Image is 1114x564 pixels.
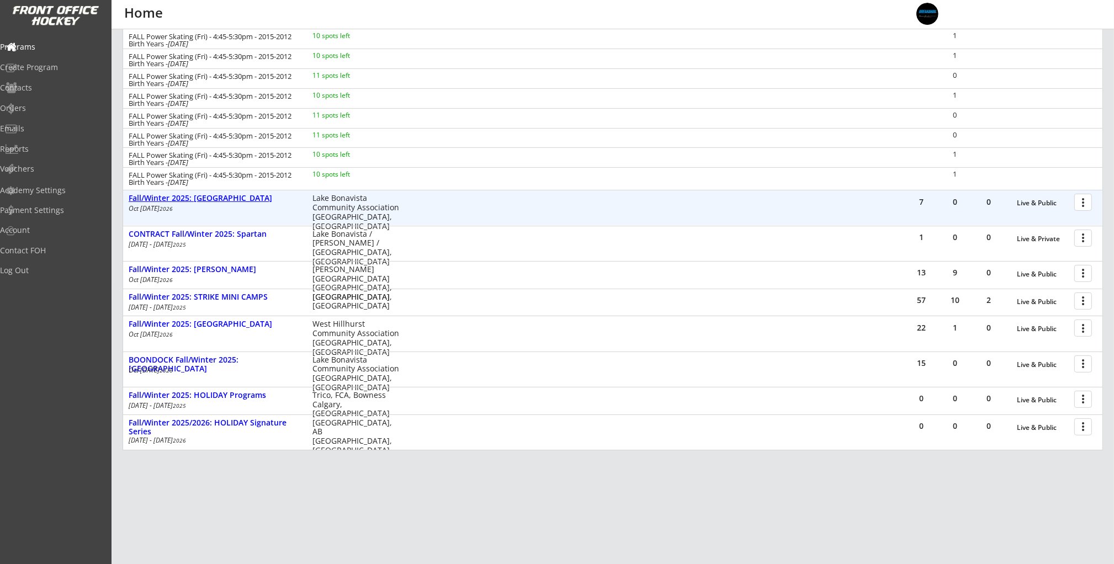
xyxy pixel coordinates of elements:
div: 0 [905,395,938,402]
div: 1 [938,171,971,178]
div: 13 [905,269,938,276]
div: FALL Power Skating (Fri) - 4:45-5:30pm - 2015-2012 Birth Years - [129,132,298,147]
button: more_vert [1074,355,1092,373]
div: 10 spots left [312,92,384,99]
div: 0 [938,72,971,79]
button: more_vert [1074,265,1092,282]
div: [DATE] - [DATE] [129,304,298,311]
em: 2025 [173,402,186,409]
button: more_vert [1074,230,1092,247]
div: [GEOGRAPHIC_DATA], AB [GEOGRAPHIC_DATA], [GEOGRAPHIC_DATA] [312,418,399,455]
em: [DATE] [168,157,188,167]
em: 2025 [173,241,186,248]
div: BOONDOCK Fall/Winter 2025: [GEOGRAPHIC_DATA] [129,355,301,374]
div: 0 [972,233,1005,241]
div: 0 [905,422,938,430]
div: Oct [DATE] [129,276,298,283]
em: [DATE] [168,78,188,88]
div: 57 [905,296,938,304]
div: 1 [938,324,972,332]
div: [DATE] - [DATE] [129,402,298,409]
div: 15 [905,359,938,367]
em: 2025 [173,304,186,311]
div: 0 [972,269,1005,276]
div: 10 spots left [312,33,384,39]
div: 2 [972,296,1005,304]
div: FALL Power Skating (Fri) - 4:45-5:30pm - 2015-2012 Birth Years - [129,33,298,47]
em: [DATE] [168,39,188,49]
div: Trico, FCA, Bowness Calgary, [GEOGRAPHIC_DATA] [312,391,399,418]
div: Fall/Winter 2025: HOLIDAY Programs [129,391,301,400]
div: FALL Power Skating (Fri) - 4:45-5:30pm - 2015-2012 Birth Years - [129,53,298,67]
div: 0 [972,359,1005,367]
div: Fall/Winter 2025: [GEOGRAPHIC_DATA] [129,194,301,203]
button: more_vert [1074,391,1092,408]
div: Oct [DATE] [129,367,298,374]
div: Lake Bonavista Community Association [GEOGRAPHIC_DATA], [GEOGRAPHIC_DATA] [312,355,399,392]
div: 1 [938,92,971,99]
div: Live & Public [1017,361,1069,369]
div: Live & Public [1017,325,1069,333]
em: 2026 [173,437,186,444]
div: 0 [972,395,1005,402]
em: [DATE] [168,58,188,68]
div: FALL Power Skating (Fri) - 4:45-5:30pm - 2015-2012 Birth Years - [129,172,298,186]
div: Live & Public [1017,396,1069,404]
div: 0 [938,111,971,119]
em: [DATE] [168,138,188,148]
div: Oct [DATE] [129,331,298,338]
div: 0 [938,422,972,430]
div: Live & Public [1017,298,1069,306]
div: 22 [905,324,938,332]
div: Lake Bonavista Community Association [GEOGRAPHIC_DATA], [GEOGRAPHIC_DATA] [312,194,399,231]
div: 7 [905,198,938,206]
div: 0 [972,198,1005,206]
div: [DATE] - [DATE] [129,241,298,248]
div: 11 spots left [312,112,384,119]
div: Lake Bonavista / [PERSON_NAME] / [GEOGRAPHIC_DATA], [GEOGRAPHIC_DATA] [312,230,399,267]
div: 0 [938,198,972,206]
div: CONTRACT Fall/Winter 2025: Spartan [129,230,301,239]
div: Fall/Winter 2025: [GEOGRAPHIC_DATA] [129,320,301,329]
div: [DATE] - [DATE] [129,437,298,444]
div: 0 [938,395,972,402]
div: 1 [938,151,971,158]
div: 0 [972,422,1005,430]
div: [PERSON_NAME][GEOGRAPHIC_DATA] [GEOGRAPHIC_DATA], [GEOGRAPHIC_DATA] [312,265,399,302]
div: Live & Public [1017,199,1069,207]
div: Oct [DATE] [129,205,298,212]
button: more_vert [1074,418,1092,435]
div: [GEOGRAPHIC_DATA], [GEOGRAPHIC_DATA] [312,292,399,311]
div: FALL Power Skating (Fri) - 4:45-5:30pm - 2015-2012 Birth Years - [129,113,298,127]
div: 0 [972,324,1005,332]
div: Fall/Winter 2025: STRIKE MINI CAMPS [129,292,301,302]
div: 11 spots left [312,72,384,79]
em: [DATE] [168,177,188,187]
div: 9 [938,269,972,276]
div: Live & Public [1017,270,1069,278]
em: 2026 [160,276,173,284]
div: 0 [938,359,972,367]
div: FALL Power Skating (Fri) - 4:45-5:30pm - 2015-2012 Birth Years - [129,73,298,87]
div: 11 spots left [312,132,384,139]
em: [DATE] [168,118,188,128]
div: FALL Power Skating (Fri) - 4:45-5:30pm - 2015-2012 Birth Years - [129,152,298,166]
em: 2026 [160,366,173,374]
div: Live & Private [1017,235,1069,243]
button: more_vert [1074,194,1092,211]
div: FALL Power Skating (Fri) - 4:45-5:30pm - 2015-2012 Birth Years - [129,93,298,107]
div: 1 [938,32,971,39]
div: 1 [905,233,938,241]
div: West Hillhurst Community Association [GEOGRAPHIC_DATA], [GEOGRAPHIC_DATA] [312,320,399,357]
em: [DATE] [168,98,188,108]
div: Live & Public [1017,424,1069,432]
button: more_vert [1074,292,1092,310]
em: 2026 [160,331,173,338]
div: 10 spots left [312,52,384,59]
div: 0 [938,233,972,241]
button: more_vert [1074,320,1092,337]
div: 0 [938,131,971,139]
div: 10 spots left [312,151,384,158]
div: 10 spots left [312,171,384,178]
div: Fall/Winter 2025: [PERSON_NAME] [129,265,301,274]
